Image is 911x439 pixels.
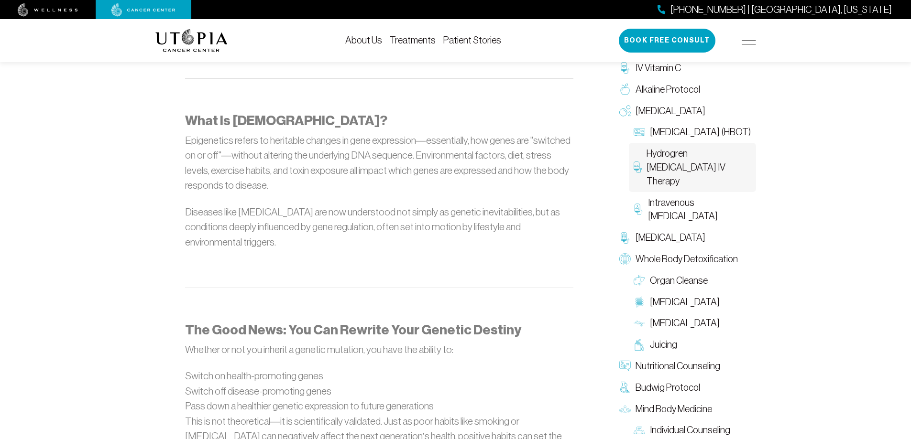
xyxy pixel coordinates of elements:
[615,57,756,79] a: IV Vitamin C
[650,423,730,437] span: Individual Counseling
[111,3,176,17] img: cancer center
[619,232,631,244] img: Chelation Therapy
[648,196,751,224] span: Intravenous [MEDICAL_DATA]
[615,355,756,377] a: Nutritional Counseling
[185,398,573,414] li: Pass down a healthier genetic expression to future generations
[155,29,228,52] img: logo
[619,84,631,95] img: Alkaline Protocol
[647,147,751,188] span: Hydrogren [MEDICAL_DATA] IV Therapy
[615,79,756,100] a: Alkaline Protocol
[615,377,756,398] a: Budwig Protocol
[634,296,645,308] img: Colon Therapy
[185,204,573,250] p: Diseases like [MEDICAL_DATA] are now understood not simply as genetic inevitabilities, but as con...
[629,312,756,334] a: [MEDICAL_DATA]
[629,291,756,313] a: [MEDICAL_DATA]
[742,37,756,44] img: icon-hamburger
[636,402,712,416] span: Mind Body Medicine
[636,359,720,373] span: Nutritional Counseling
[619,105,631,117] img: Oxygen Therapy
[443,35,501,45] a: Patient Stories
[185,384,573,399] li: Switch off disease-promoting genes
[619,382,631,393] img: Budwig Protocol
[619,29,715,53] button: Book Free Consult
[185,133,573,193] p: Epigenetics refers to heritable changes in gene expression—essentially, how genes are "switched o...
[634,127,645,138] img: Hyperbaric Oxygen Therapy (HBOT)
[619,360,631,372] img: Nutritional Counseling
[615,227,756,248] a: [MEDICAL_DATA]
[185,113,387,128] strong: What Is [DEMOGRAPHIC_DATA]?
[619,403,631,415] img: Mind Body Medicine
[629,270,756,291] a: Organ Cleanse
[615,398,756,420] a: Mind Body Medicine
[629,143,756,192] a: Hydrogren [MEDICAL_DATA] IV Therapy
[615,248,756,270] a: Whole Body Detoxification
[636,104,705,118] span: [MEDICAL_DATA]
[185,368,573,384] li: Switch on health-promoting genes
[634,161,642,173] img: Hydrogren Peroxide IV Therapy
[18,3,78,17] img: wellness
[650,316,720,330] span: [MEDICAL_DATA]
[634,339,645,351] img: Juicing
[185,342,573,357] p: Whether or not you inherit a genetic mutation, you have the ability to:
[619,253,631,265] img: Whole Body Detoxification
[634,275,645,286] img: Organ Cleanse
[634,318,645,329] img: Lymphatic Massage
[185,322,521,338] strong: The Good News: You Can Rewrite Your Genetic Destiny
[619,62,631,74] img: IV Vitamin C
[629,334,756,355] a: Juicing
[636,83,700,96] span: Alkaline Protocol
[636,61,681,75] span: IV Vitamin C
[615,100,756,122] a: [MEDICAL_DATA]
[634,425,645,436] img: Individual Counseling
[650,274,708,288] span: Organ Cleanse
[629,192,756,227] a: Intravenous [MEDICAL_DATA]
[636,381,700,395] span: Budwig Protocol
[670,3,892,17] span: [PHONE_NUMBER] | [GEOGRAPHIC_DATA], [US_STATE]
[650,125,751,139] span: [MEDICAL_DATA] (HBOT)
[636,231,705,245] span: [MEDICAL_DATA]
[345,35,382,45] a: About Us
[629,121,756,143] a: [MEDICAL_DATA] (HBOT)
[650,338,677,352] span: Juicing
[390,35,436,45] a: Treatments
[636,252,738,266] span: Whole Body Detoxification
[658,3,892,17] a: [PHONE_NUMBER] | [GEOGRAPHIC_DATA], [US_STATE]
[650,295,720,309] span: [MEDICAL_DATA]
[634,203,644,215] img: Intravenous Ozone Therapy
